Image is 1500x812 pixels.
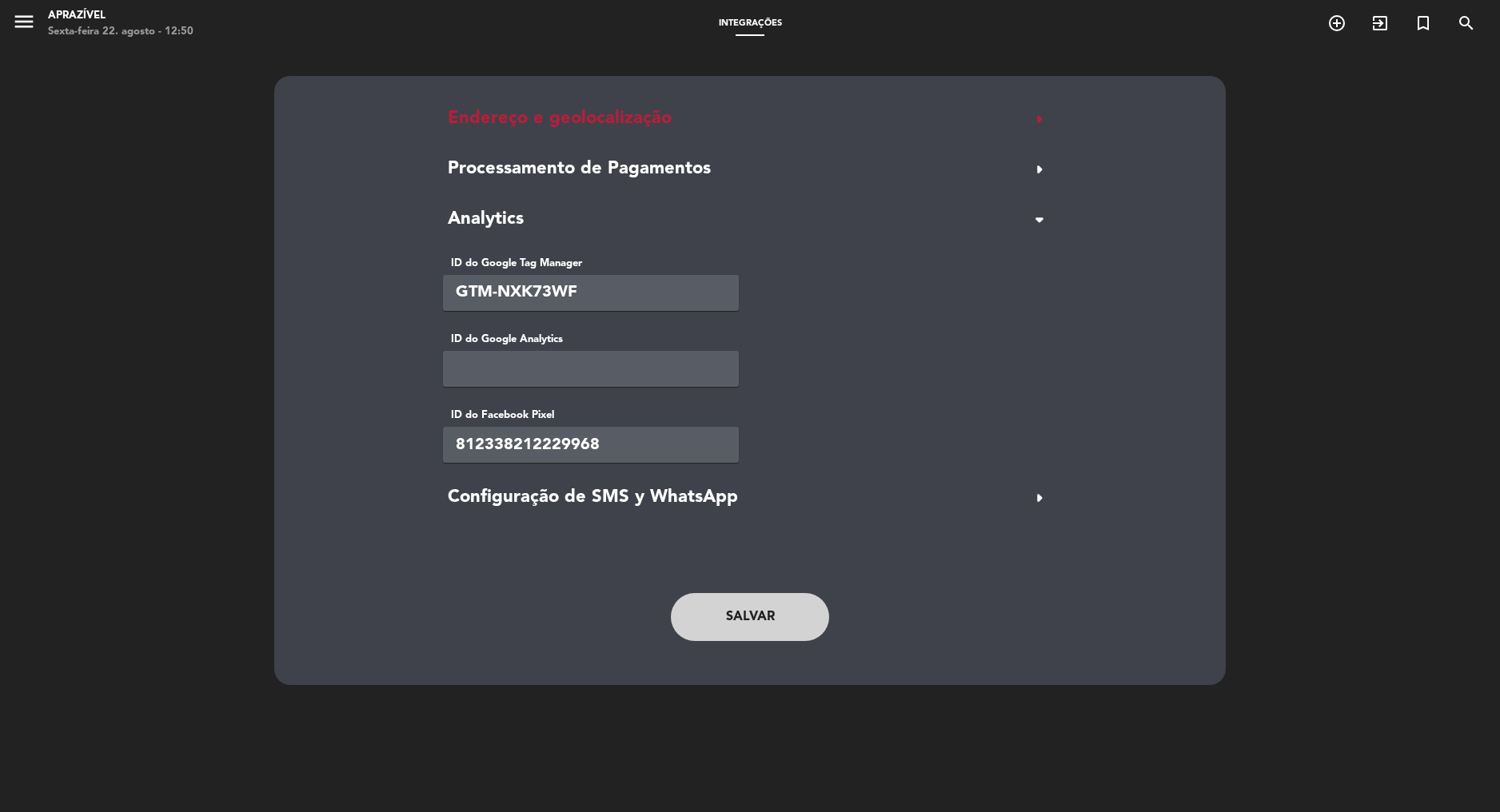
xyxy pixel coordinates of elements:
[448,155,711,184] span: Processamento de Pagamentos
[443,205,1057,235] button: Analyticsarrow_drop_down
[1027,485,1052,511] span: arrow_right
[48,24,193,40] div: Sexta-feira 22. agosto - 12:50
[1327,14,1346,33] i: add_circle_outline
[443,407,1057,424] label: ID do Facebook Pixel
[1027,106,1052,132] span: arrow_right
[443,483,1057,513] button: Configuração de SMS y WhatsApparrow_right
[443,104,1057,134] button: Endereço e geolocalizaçãoarrow_right
[1414,14,1433,33] i: turned_in_not
[1027,207,1052,233] span: arrow_drop_down
[443,255,1057,272] label: ID do Google Tag Manager
[48,8,193,24] div: Aprazível
[671,593,829,641] button: Salvar
[443,331,1057,348] label: ID do Google Analytics
[12,10,36,34] i: menu
[448,105,672,133] span: Endereço e geolocalização
[12,10,36,39] button: menu
[711,19,790,28] span: Integrações
[448,484,738,512] span: Configuração de SMS y WhatsApp
[1027,157,1052,182] span: arrow_right
[1370,14,1390,33] i: exit_to_app
[1457,14,1476,33] i: search
[443,154,1057,185] button: Processamento de Pagamentosarrow_right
